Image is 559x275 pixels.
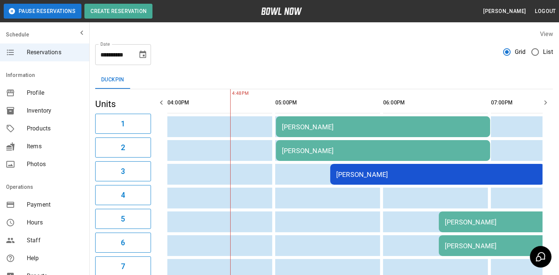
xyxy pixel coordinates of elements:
[95,209,151,229] button: 5
[480,4,529,18] button: [PERSON_NAME]
[27,48,83,57] span: Reservations
[543,48,553,56] span: List
[167,92,272,113] th: 04:00PM
[27,236,83,245] span: Staff
[261,7,302,15] img: logo
[121,213,125,225] h6: 5
[121,118,125,130] h6: 1
[4,4,81,19] button: Pause Reservations
[282,147,484,155] div: [PERSON_NAME]
[27,200,83,209] span: Payment
[275,92,380,113] th: 05:00PM
[95,161,151,181] button: 3
[95,233,151,253] button: 6
[84,4,152,19] button: Create Reservation
[95,71,553,89] div: inventory tabs
[121,165,125,177] h6: 3
[230,90,232,97] span: 4:48PM
[121,142,125,153] h6: 2
[95,71,130,89] button: Duckpin
[121,237,125,249] h6: 6
[95,98,151,110] h5: Units
[135,47,150,62] button: Choose date, selected date is Oct 10, 2025
[532,4,559,18] button: Logout
[27,160,83,169] span: Photos
[95,185,151,205] button: 4
[27,88,83,97] span: Profile
[27,218,83,227] span: Hours
[540,30,553,38] label: View
[282,123,484,131] div: [PERSON_NAME]
[515,48,526,56] span: Grid
[27,254,83,263] span: Help
[121,261,125,272] h6: 7
[95,137,151,158] button: 2
[27,124,83,133] span: Products
[121,189,125,201] h6: 4
[336,171,539,178] div: [PERSON_NAME]
[95,114,151,134] button: 1
[27,142,83,151] span: Items
[383,92,488,113] th: 06:00PM
[27,106,83,115] span: Inventory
